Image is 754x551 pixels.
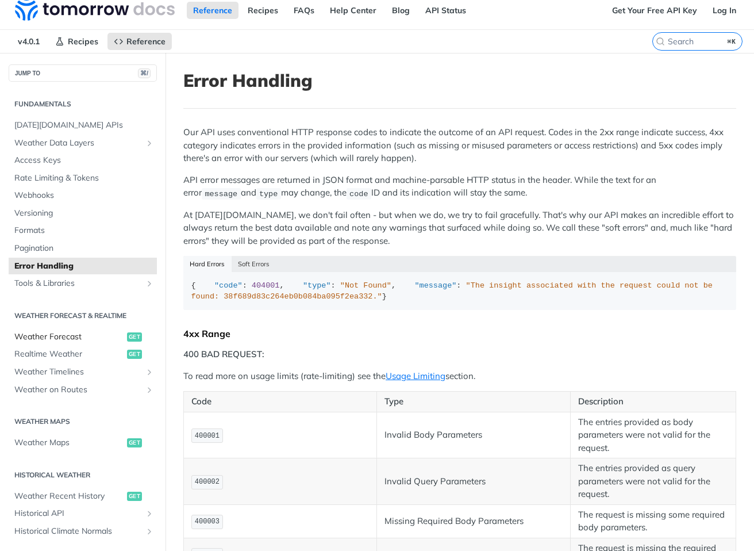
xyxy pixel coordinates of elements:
[14,261,154,272] span: Error Handling
[570,458,736,505] td: The entries provided as query parameters were not valid for the request.
[386,370,445,381] a: Usage Limiting
[377,392,570,412] th: Type
[570,392,736,412] th: Description
[9,416,157,427] h2: Weather Maps
[9,240,157,257] a: Pagination
[252,281,280,290] span: 404001
[195,478,220,486] span: 400002
[9,222,157,239] a: Formats
[9,275,157,292] a: Tools & LibrariesShow subpages for Tools & Libraries
[570,504,736,538] td: The request is missing some required body parameters.
[195,432,220,440] span: 400001
[127,438,142,447] span: get
[14,173,154,184] span: Rate Limiting & Tokens
[184,392,377,412] th: Code
[183,349,264,359] strong: 400 BAD REQUEST:
[9,170,157,187] a: Rate Limiting & Tokens
[107,33,172,50] a: Reference
[9,505,157,522] a: Historical APIShow subpages for Historical API
[145,368,154,377] button: Show subpages for Weather Timelines
[14,190,154,201] span: Webhooks
[127,350,142,359] span: get
[14,491,124,502] span: Weather Recent History
[9,258,157,275] a: Error Handling
[126,36,166,47] span: Reference
[14,155,154,166] span: Access Keys
[14,349,124,360] span: Realtime Weather
[340,281,391,290] span: "Not Found"
[9,346,157,363] a: Realtime Weatherget
[9,135,157,152] a: Weather Data LayersShow subpages for Weather Data Layers
[241,2,284,19] a: Recipes
[183,126,736,165] p: Our API uses conventional HTTP response codes to indicate the outcome of an API request. Codes in...
[14,437,124,449] span: Weather Maps
[183,328,736,339] div: 4xx Range
[232,256,276,272] button: Soft Errors
[14,137,142,149] span: Weather Data Layers
[205,189,237,198] span: message
[14,366,142,378] span: Weather Timelines
[414,281,456,290] span: "message"
[9,523,157,540] a: Historical Climate NormalsShow subpages for Historical Climate Normals
[183,70,736,91] h1: Error Handling
[138,68,151,78] span: ⌘/
[214,281,243,290] span: "code"
[183,370,736,383] p: To read more on usage limits (rate-limiting) see the section.
[377,458,570,505] td: Invalid Query Parameters
[9,152,157,169] a: Access Keys
[14,331,124,343] span: Weather Forecast
[14,384,142,396] span: Weather on Routes
[14,508,142,519] span: Historical API
[9,205,157,222] a: Versioning
[9,99,157,109] h2: Fundamentals
[11,33,46,50] span: v4.0.1
[9,488,157,505] a: Weather Recent Historyget
[68,36,98,47] span: Recipes
[303,281,331,290] span: "type"
[145,279,154,288] button: Show subpages for Tools & Libraries
[419,2,472,19] a: API Status
[127,332,142,342] span: get
[145,509,154,518] button: Show subpages for Historical API
[49,33,105,50] a: Recipes
[377,504,570,538] td: Missing Required Body Parameters
[145,527,154,536] button: Show subpages for Historical Climate Normals
[349,189,368,198] span: code
[9,434,157,451] a: Weather Mapsget
[9,187,157,204] a: Webhooks
[195,518,220,526] span: 400003
[14,526,142,537] span: Historical Climate Normals
[324,2,383,19] a: Help Center
[183,174,736,200] p: API error messages are returned in JSON format and machine-parsable HTTP status in the header. Wh...
[14,243,154,254] span: Pagination
[145,139,154,148] button: Show subpages for Weather Data Layers
[725,36,739,47] kbd: ⌘K
[187,2,238,19] a: Reference
[9,311,157,321] h2: Weather Forecast & realtime
[9,363,157,381] a: Weather TimelinesShow subpages for Weather Timelines
[14,120,154,131] span: [DATE][DOMAIN_NAME] APIs
[9,381,157,399] a: Weather on RoutesShow subpages for Weather on Routes
[706,2,743,19] a: Log In
[14,225,154,236] span: Formats
[9,470,157,480] h2: Historical Weather
[127,492,142,501] span: get
[386,2,416,19] a: Blog
[183,209,736,248] p: At [DATE][DOMAIN_NAME], we don't fail often - but when we do, we try to fail gracefully. That's w...
[9,328,157,346] a: Weather Forecastget
[287,2,321,19] a: FAQs
[9,117,157,134] a: [DATE][DOMAIN_NAME] APIs
[570,412,736,458] td: The entries provided as body parameters were not valid for the request.
[377,412,570,458] td: Invalid Body Parameters
[259,189,278,198] span: type
[606,2,703,19] a: Get Your Free API Key
[656,37,665,46] svg: Search
[191,280,729,303] div: { : , : , : }
[14,278,142,289] span: Tools & Libraries
[9,64,157,82] button: JUMP TO⌘/
[145,385,154,395] button: Show subpages for Weather on Routes
[14,208,154,219] span: Versioning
